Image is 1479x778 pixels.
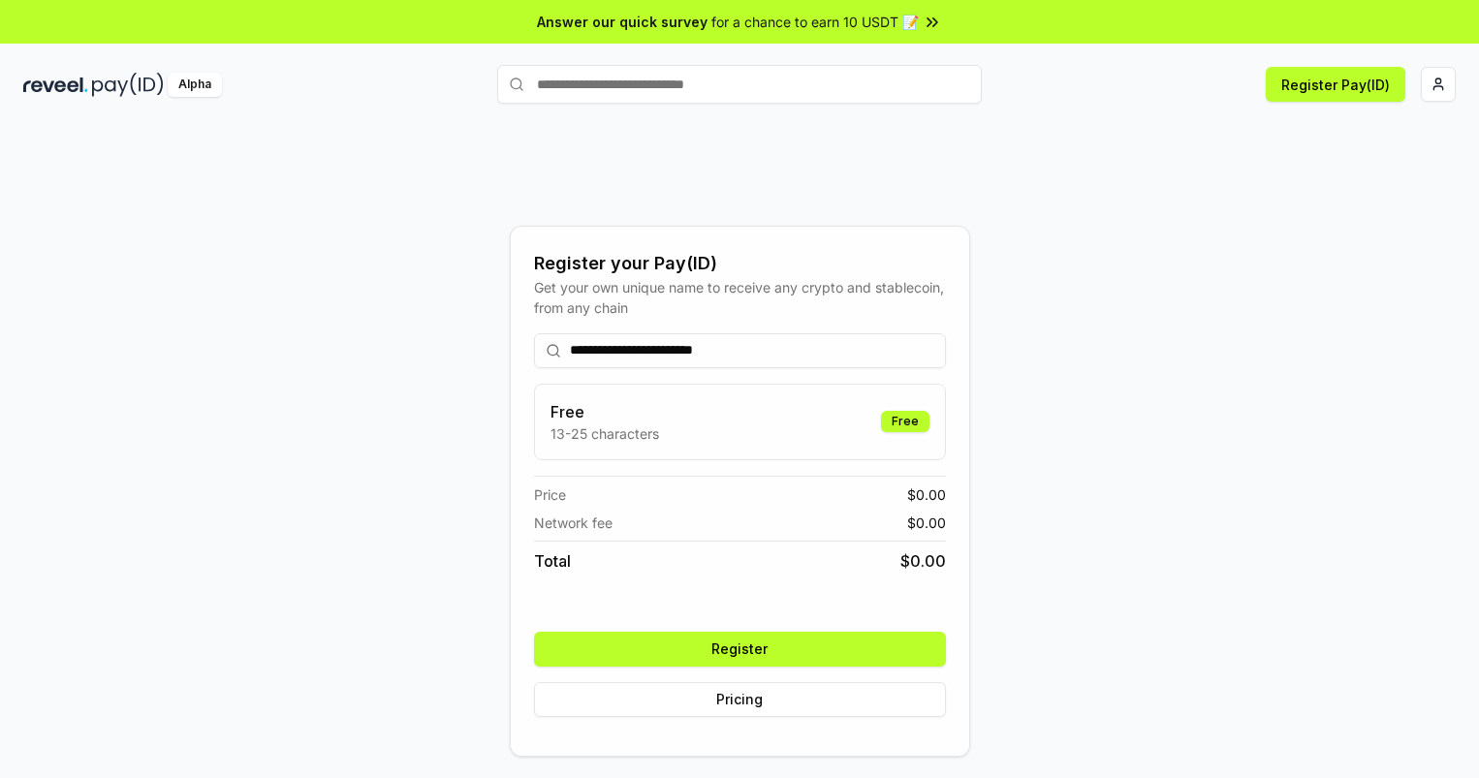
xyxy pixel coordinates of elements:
[92,73,164,97] img: pay_id
[23,73,88,97] img: reveel_dark
[534,682,946,717] button: Pricing
[534,484,566,505] span: Price
[907,513,946,533] span: $ 0.00
[534,632,946,667] button: Register
[537,12,708,32] span: Answer our quick survey
[881,411,929,432] div: Free
[1266,67,1405,102] button: Register Pay(ID)
[534,513,613,533] span: Network fee
[907,484,946,505] span: $ 0.00
[168,73,222,97] div: Alpha
[534,277,946,318] div: Get your own unique name to receive any crypto and stablecoin, from any chain
[551,400,659,423] h3: Free
[534,250,946,277] div: Register your Pay(ID)
[900,549,946,573] span: $ 0.00
[711,12,919,32] span: for a chance to earn 10 USDT 📝
[551,423,659,444] p: 13-25 characters
[534,549,571,573] span: Total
